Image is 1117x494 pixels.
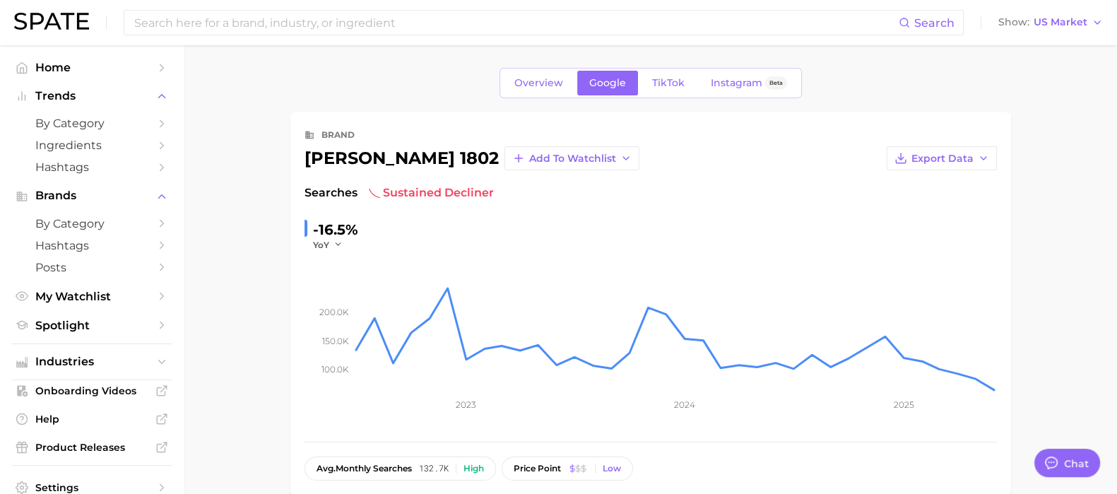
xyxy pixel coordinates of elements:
div: -16.5% [313,218,358,241]
button: avg.monthly searches132.7kHigh [305,457,496,481]
button: Export Data [887,146,997,170]
div: [PERSON_NAME] 1802 [305,150,499,167]
span: US Market [1034,18,1087,26]
tspan: 2023 [456,399,476,410]
a: Overview [502,71,575,95]
span: Show [998,18,1029,26]
span: Onboarding Videos [35,384,148,397]
input: Search here for a brand, industry, or ingredient [133,11,899,35]
div: Low [603,464,621,474]
span: Overview [514,77,563,89]
span: Posts [35,261,148,274]
tspan: 150.0k [322,336,349,346]
span: My Watchlist [35,290,148,303]
button: price pointLow [502,457,633,481]
span: Export Data [911,153,974,165]
span: Searches [305,184,357,201]
span: TikTok [652,77,685,89]
span: by Category [35,117,148,130]
button: ShowUS Market [995,13,1106,32]
span: Ingredients [35,139,148,152]
a: Hashtags [11,235,172,257]
a: TikTok [640,71,697,95]
span: Trends [35,90,148,102]
a: Google [577,71,638,95]
a: Hashtags [11,156,172,178]
button: Trends [11,86,172,107]
span: sustained decliner [369,184,494,201]
a: by Category [11,213,172,235]
div: brand [321,127,355,143]
a: My Watchlist [11,286,172,307]
span: Product Releases [35,441,148,454]
tspan: 200.0k [319,307,349,317]
span: price point [514,464,561,474]
a: by Category [11,112,172,134]
button: Industries [11,351,172,372]
span: Settings [35,481,148,494]
button: YoY [313,239,343,251]
a: InstagramBeta [699,71,799,95]
span: Add to Watchlist [529,153,616,165]
span: Help [35,413,148,425]
span: monthly searches [317,464,412,474]
a: Help [11,408,172,430]
span: Instagram [711,77,762,89]
tspan: 100.0k [321,364,349,375]
span: Search [914,16,955,30]
span: Spotlight [35,319,148,332]
a: Posts [11,257,172,278]
a: Product Releases [11,437,172,458]
tspan: 2024 [674,399,695,410]
button: Brands [11,185,172,206]
span: Beta [769,77,783,89]
abbr: average [317,463,336,474]
button: Add to Watchlist [504,146,639,170]
span: Industries [35,355,148,368]
span: Hashtags [35,160,148,174]
a: Home [11,57,172,78]
span: YoY [313,239,329,251]
span: Hashtags [35,239,148,252]
img: SPATE [14,13,89,30]
span: by Category [35,217,148,230]
span: 132.7k [419,464,449,474]
img: sustained decliner [369,187,380,199]
span: Google [589,77,626,89]
a: Ingredients [11,134,172,156]
div: High [463,464,484,474]
tspan: 2025 [894,399,914,410]
a: Onboarding Videos [11,380,172,401]
span: Brands [35,189,148,202]
a: Spotlight [11,314,172,336]
span: Home [35,61,148,74]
